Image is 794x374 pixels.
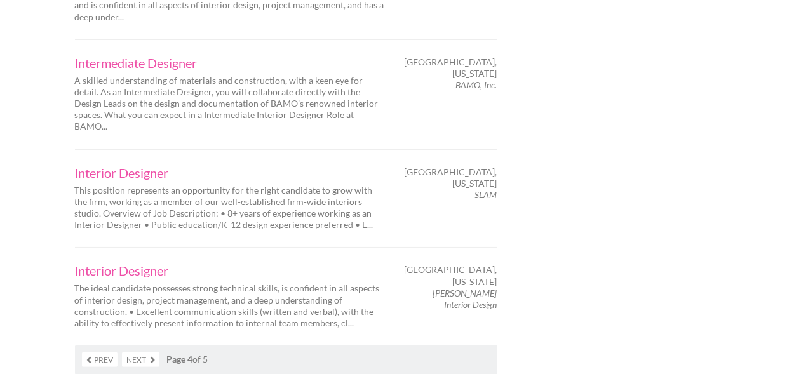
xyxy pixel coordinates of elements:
[122,352,159,367] a: Next
[75,264,386,277] a: Interior Designer
[75,283,386,329] p: The ideal candidate possesses strong technical skills, is confident in all aspects of interior de...
[405,166,497,189] span: [GEOGRAPHIC_DATA], [US_STATE]
[456,79,497,90] em: BAMO, Inc.
[405,264,497,287] span: [GEOGRAPHIC_DATA], [US_STATE]
[75,57,386,69] a: Intermediate Designer
[433,288,497,310] em: [PERSON_NAME] Interior Design
[75,166,386,179] a: Interior Designer
[82,352,118,367] a: Prev
[475,189,497,200] em: SLAM
[75,185,386,231] p: This position represents an opportunity for the right candidate to grow with the firm, working as...
[167,354,193,364] strong: Page 4
[405,57,497,79] span: [GEOGRAPHIC_DATA], [US_STATE]
[75,75,386,133] p: A skilled understanding of materials and construction, with a keen eye for detail. As an Intermed...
